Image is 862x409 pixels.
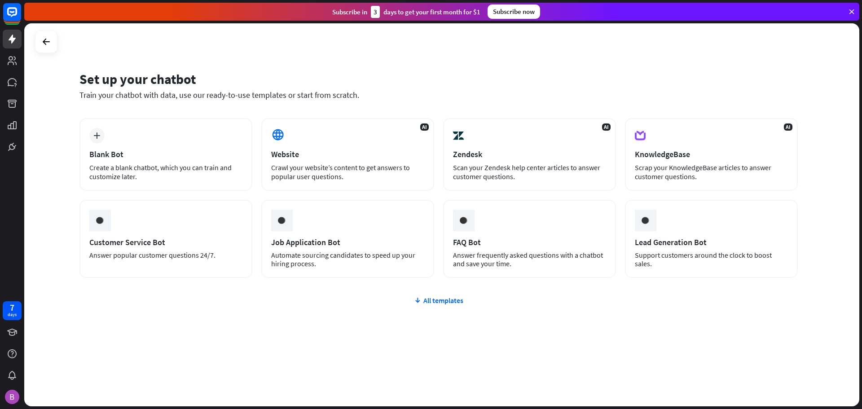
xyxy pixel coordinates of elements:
[455,212,472,229] img: ceee058c6cabd4f577f8.gif
[635,237,788,247] div: Lead Generation Bot
[89,237,242,247] div: Customer Service Bot
[637,212,654,229] img: ceee058c6cabd4f577f8.gif
[488,4,540,19] div: Subscribe now
[79,90,798,100] div: Train your chatbot with data, use our ready-to-use templates or start from scratch.
[271,237,424,247] div: Job Application Bot
[271,149,424,159] div: Website
[10,303,14,312] div: 7
[271,251,424,268] div: Automate sourcing candidates to speed up your hiring process.
[273,212,290,229] img: ceee058c6cabd4f577f8.gif
[91,212,108,229] img: ceee058c6cabd4f577f8.gif
[453,149,606,159] div: Zendesk
[784,123,792,131] span: AI
[602,123,611,131] span: AI
[89,251,242,259] div: Answer popular customer questions 24/7.
[271,163,424,181] div: Crawl your website’s content to get answers to popular user questions.
[635,149,788,159] div: KnowledgeBase
[93,132,100,139] i: plus
[371,6,380,18] div: 3
[79,70,798,88] div: Set up your chatbot
[3,301,22,320] a: 7 days
[453,251,606,268] div: Answer frequently asked questions with a chatbot and save your time.
[89,163,242,181] div: Create a blank chatbot, which you can train and customize later.
[420,123,429,131] span: AI
[453,237,606,247] div: FAQ Bot
[89,149,242,159] div: Blank Bot
[332,6,480,18] div: Subscribe in days to get your first month for $1
[635,163,788,181] div: Scrap your KnowledgeBase articles to answer customer questions.
[453,163,606,181] div: Scan your Zendesk help center articles to answer customer questions.
[8,312,17,318] div: days
[635,251,788,268] div: Support customers around the clock to boost sales.
[79,296,798,305] div: All templates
